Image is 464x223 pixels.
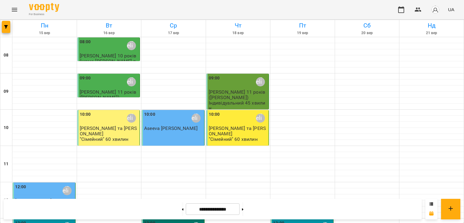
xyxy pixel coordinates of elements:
div: Adelina [192,114,201,123]
label: 09:00 [209,75,220,82]
h6: 20 вер [336,30,398,36]
label: 12:00 [15,184,26,190]
h6: 18 вер [207,30,269,36]
button: Menu [7,2,22,17]
h6: 11 [4,161,8,167]
h6: 15 вер [13,30,76,36]
h6: Пн [13,21,76,30]
h6: 17 вер [142,30,205,36]
div: Adelina [256,114,265,123]
h6: Пт [271,21,334,30]
span: [PERSON_NAME] та [PERSON_NAME] [209,125,266,136]
div: Adelina [127,41,136,50]
span: [PERSON_NAME] 11 років ([PERSON_NAME]) [209,89,265,100]
label: 10:00 [80,111,91,118]
div: Adelina [127,77,136,86]
div: Adelina [63,186,72,195]
div: Adelina [256,77,265,86]
label: 10:00 [144,111,155,118]
h6: Вт [78,21,140,30]
button: UA [446,4,457,15]
div: Adelina [127,114,136,123]
span: UA [448,6,454,13]
img: avatar_s.png [431,5,440,14]
h6: 21 вер [400,30,463,36]
h6: 10 [4,124,8,131]
img: Voopty Logo [29,3,59,12]
label: 09:00 [80,75,91,82]
h6: Ср [142,21,205,30]
h6: 19 вер [271,30,334,36]
h6: Чт [207,21,269,30]
p: "Сімейний" 60 хвилин [80,137,129,142]
h6: 16 вер [78,30,140,36]
h6: 09 [4,88,8,95]
span: Aseeva [PERSON_NAME] [144,125,198,131]
h6: 08 [4,52,8,59]
h6: Сб [336,21,398,30]
p: Індивідуальний 45 хвилин [209,100,268,111]
span: For Business [29,12,59,16]
label: 10:00 [209,111,220,118]
p: "Сімейний" 60 хвилин [209,137,258,142]
span: [PERSON_NAME] та [PERSON_NAME] [80,125,137,136]
h6: Нд [400,21,463,30]
label: 08:00 [80,39,91,45]
span: [PERSON_NAME] 10 років (мама [PERSON_NAME] в тг) [80,53,136,69]
span: [PERSON_NAME] 11 років ([PERSON_NAME]) [80,89,136,100]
